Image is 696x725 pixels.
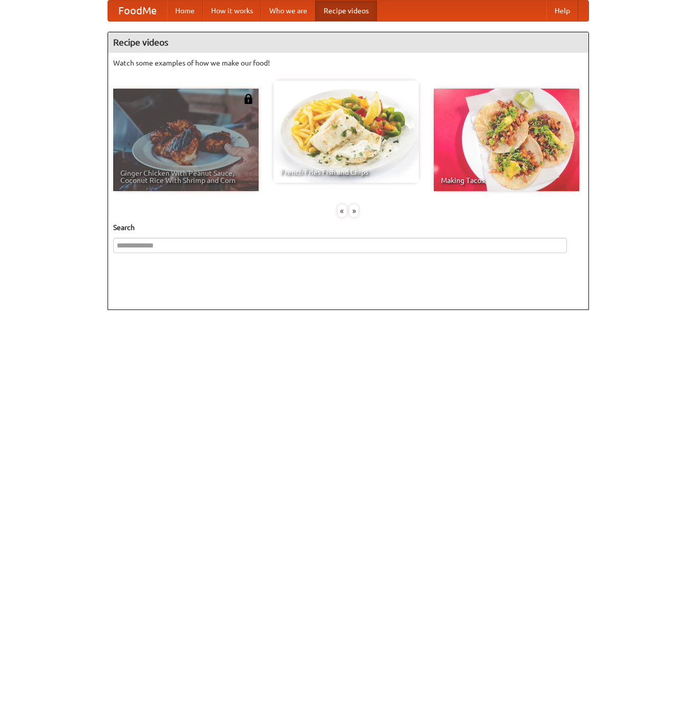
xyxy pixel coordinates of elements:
[261,1,315,21] a: Who we are
[113,58,583,68] p: Watch some examples of how we make our food!
[349,204,358,217] div: »
[203,1,261,21] a: How it works
[338,204,347,217] div: «
[434,89,579,191] a: Making Tacos
[167,1,203,21] a: Home
[108,1,167,21] a: FoodMe
[441,177,572,184] span: Making Tacos
[243,94,254,104] img: 483408.png
[108,32,588,53] h4: Recipe videos
[546,1,578,21] a: Help
[113,222,583,233] h5: Search
[273,80,419,183] a: French Fries Fish and Chips
[315,1,377,21] a: Recipe videos
[281,169,412,176] span: French Fries Fish and Chips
